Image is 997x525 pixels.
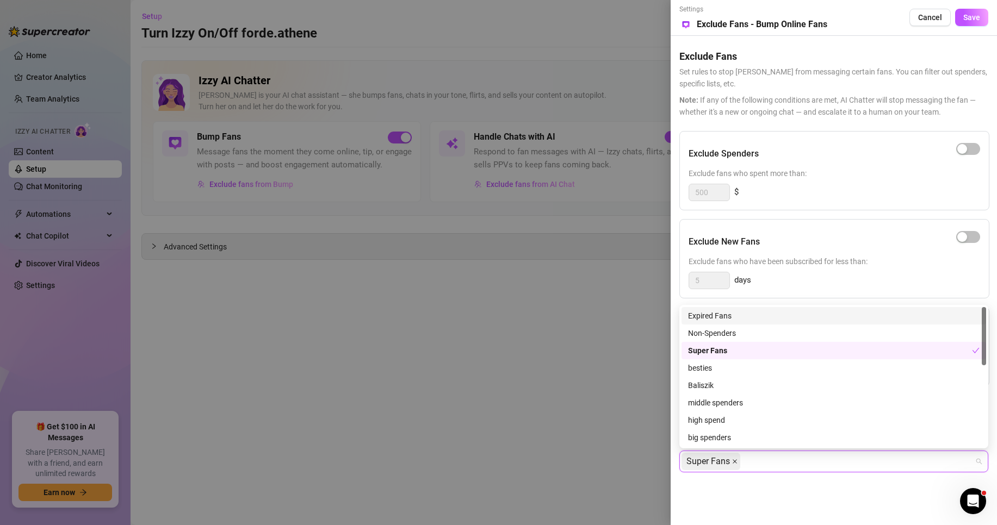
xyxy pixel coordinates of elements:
div: big spenders [682,429,986,446]
div: middle spenders [682,394,986,411]
span: Exclude fans who spent more than: [689,167,980,179]
span: Cancel [918,13,942,22]
h5: Exclude Spenders [689,147,759,160]
div: besties [688,362,980,374]
span: close [732,459,738,464]
iframe: Intercom live chat [960,488,986,514]
div: Expired Fans [682,307,986,324]
span: days [734,274,751,287]
span: Super Fans [686,453,730,470]
span: Settings [679,4,827,15]
div: Non-Spenders [682,324,986,342]
div: Non-Spenders [688,327,980,339]
span: Set rules to stop [PERSON_NAME] from messaging certain fans. You can filter out spenders, specifi... [679,66,988,90]
h5: Exclude Fans - Bump Online Fans [697,18,827,31]
div: high spend [682,411,986,429]
button: Save [955,9,988,26]
div: middle spenders [688,397,980,409]
div: Super Fans [688,345,972,357]
div: high spend [688,414,980,426]
span: Note: [679,96,698,104]
span: $ [734,186,739,199]
span: Super Fans [682,453,740,470]
h5: Exclude Fans [679,49,988,64]
div: Super Fans [682,342,986,359]
div: besties [682,359,986,377]
div: Baliszik [688,379,980,391]
span: check [972,347,980,354]
div: big spenders [688,432,980,443]
span: Exclude fans who have been subscribed for less than: [689,255,980,267]
div: Expired Fans [688,310,980,322]
button: Cancel [909,9,951,26]
div: Baliszik [682,377,986,394]
span: If any of the following conditions are met, AI Chatter will stop messaging the fan — whether it's... [679,94,988,118]
h5: Exclude New Fans [689,235,760,248]
span: Save [963,13,980,22]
